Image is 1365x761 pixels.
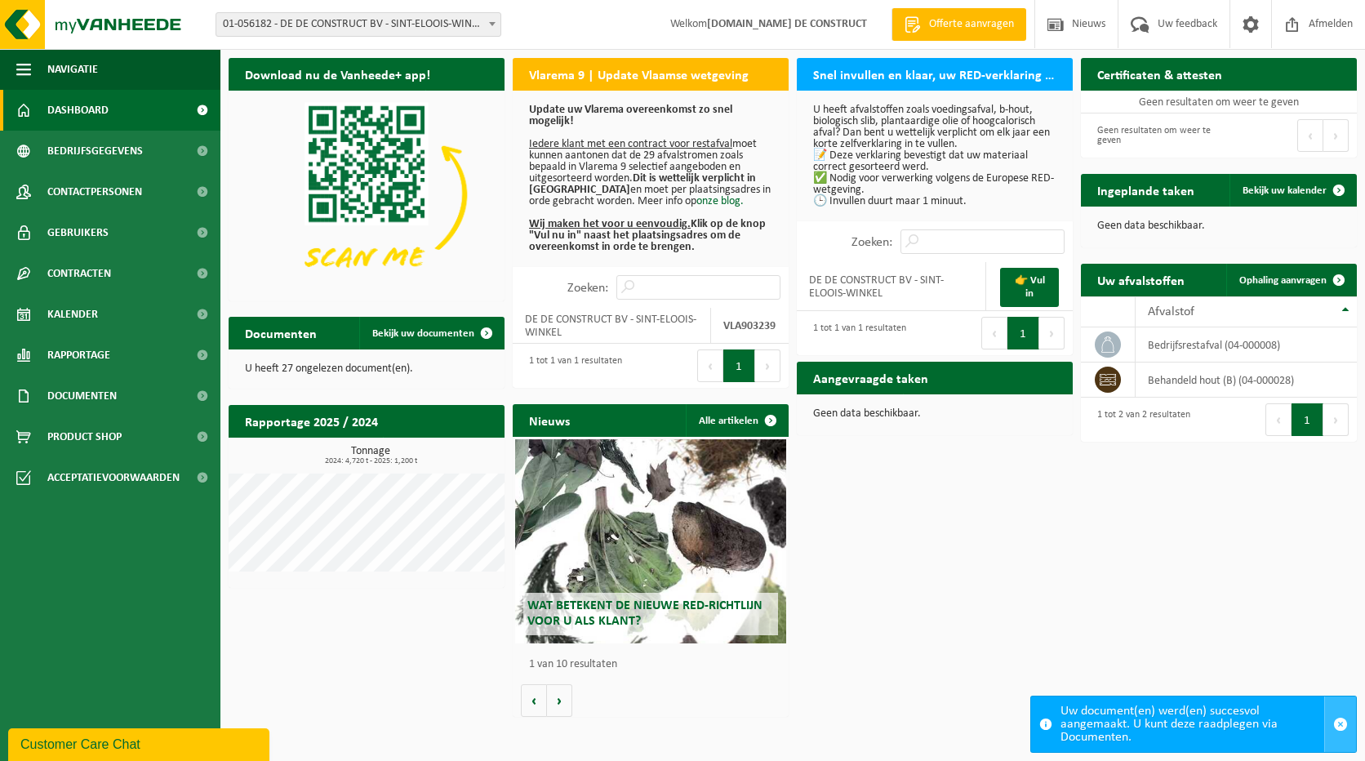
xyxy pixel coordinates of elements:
[1229,174,1355,207] a: Bekijk uw kalender
[529,104,732,127] b: Update uw Vlarema overeenkomst zo snel mogelijk!
[47,90,109,131] span: Dashboard
[1089,118,1211,154] div: Geen resultaten om weer te geven
[1097,220,1341,232] p: Geen data beschikbaar.
[1081,91,1357,113] td: Geen resultaten om weer te geven
[229,91,505,298] img: Download de VHEPlus App
[1239,275,1327,286] span: Ophaling aanvragen
[47,253,111,294] span: Contracten
[237,446,505,465] h3: Tonnage
[229,58,447,90] h2: Download nu de Vanheede+ app!
[521,348,622,384] div: 1 tot 1 van 1 resultaten
[1081,264,1201,296] h2: Uw afvalstoffen
[216,13,500,36] span: 01-056182 - DE DE CONSTRUCT BV - SINT-ELOOIS-WINKEL
[686,404,787,437] a: Alle artikelen
[521,684,547,717] button: Vorige
[47,416,122,457] span: Product Shop
[925,16,1018,33] span: Offerte aanvragen
[1323,403,1349,436] button: Next
[1243,185,1327,196] span: Bekijk uw kalender
[529,218,766,253] b: Klik op de knop "Vul nu in" naast het plaatsingsadres om de overeenkomst in orde te brengen.
[47,376,117,416] span: Documenten
[755,349,780,382] button: Next
[216,12,501,37] span: 01-056182 - DE DE CONSTRUCT BV - SINT-ELOOIS-WINKEL
[372,328,474,339] span: Bekijk uw documenten
[1081,174,1211,206] h2: Ingeplande taken
[529,138,732,150] u: Iedere klant met een contract voor restafval
[813,408,1056,420] p: Geen data beschikbaar.
[891,8,1026,41] a: Offerte aanvragen
[529,105,772,253] p: moet kunnen aantonen dat de 29 afvalstromen zoals bepaald in Vlarema 9 selectief aangeboden en ui...
[47,212,109,253] span: Gebruikers
[513,58,765,90] h2: Vlarema 9 | Update Vlaamse wetgeving
[707,18,867,30] strong: [DOMAIN_NAME] DE CONSTRUCT
[1060,696,1324,752] div: Uw document(en) werd(en) succesvol aangemaakt. U kunt deze raadplegen via Documenten.
[1226,264,1355,296] a: Ophaling aanvragen
[1297,119,1323,152] button: Previous
[981,317,1007,349] button: Previous
[697,349,723,382] button: Previous
[1089,402,1190,438] div: 1 tot 2 van 2 resultaten
[797,58,1073,90] h2: Snel invullen en klaar, uw RED-verklaring voor 2025
[229,405,394,437] h2: Rapportage 2025 / 2024
[237,457,505,465] span: 2024: 4,720 t - 2025: 1,200 t
[723,320,776,332] strong: VLA903239
[1148,305,1194,318] span: Afvalstof
[567,282,608,295] label: Zoeken:
[723,349,755,382] button: 1
[515,439,785,643] a: Wat betekent de nieuwe RED-richtlijn voor u als klant?
[513,404,586,436] h2: Nieuws
[547,684,572,717] button: Volgende
[805,315,906,351] div: 1 tot 1 van 1 resultaten
[47,171,142,212] span: Contactpersonen
[797,362,945,394] h2: Aangevraagde taken
[1000,268,1059,307] a: 👉 Vul in
[47,335,110,376] span: Rapportage
[383,437,503,470] a: Bekijk rapportage
[1292,403,1323,436] button: 1
[696,195,744,207] a: onze blog.
[47,131,143,171] span: Bedrijfsgegevens
[8,725,273,761] iframe: chat widget
[229,317,333,349] h2: Documenten
[527,599,763,628] span: Wat betekent de nieuwe RED-richtlijn voor u als klant?
[1081,58,1238,90] h2: Certificaten & attesten
[1136,363,1357,398] td: behandeld hout (B) (04-000028)
[1265,403,1292,436] button: Previous
[529,172,756,196] b: Dit is wettelijk verplicht in [GEOGRAPHIC_DATA]
[797,262,986,311] td: DE DE CONSTRUCT BV - SINT-ELOOIS-WINKEL
[1323,119,1349,152] button: Next
[1039,317,1065,349] button: Next
[1007,317,1039,349] button: 1
[851,236,892,249] label: Zoeken:
[529,659,780,670] p: 1 van 10 resultaten
[529,218,691,230] u: Wij maken het voor u eenvoudig.
[513,308,711,344] td: DE DE CONSTRUCT BV - SINT-ELOOIS-WINKEL
[245,363,488,375] p: U heeft 27 ongelezen document(en).
[813,105,1056,207] p: U heeft afvalstoffen zoals voedingsafval, b-hout, biologisch slib, plantaardige olie of hoogcalor...
[47,294,98,335] span: Kalender
[47,49,98,90] span: Navigatie
[47,457,180,498] span: Acceptatievoorwaarden
[1136,327,1357,363] td: bedrijfsrestafval (04-000008)
[359,317,503,349] a: Bekijk uw documenten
